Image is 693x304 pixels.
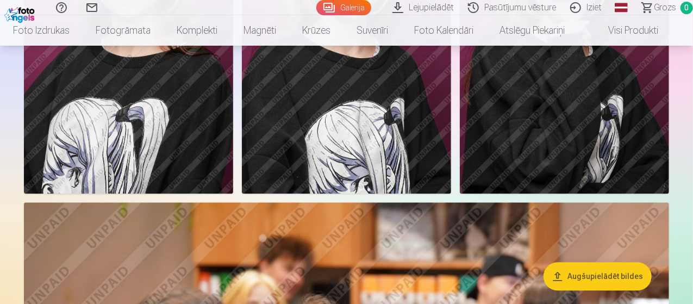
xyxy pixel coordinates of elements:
[654,1,676,14] span: Grozs
[680,2,693,14] span: 0
[344,15,401,46] a: Suvenīri
[230,15,289,46] a: Magnēti
[486,15,578,46] a: Atslēgu piekariņi
[164,15,230,46] a: Komplekti
[401,15,486,46] a: Foto kalendāri
[83,15,164,46] a: Fotogrāmata
[578,15,671,46] a: Visi produkti
[544,263,652,291] button: Augšupielādēt bildes
[4,4,38,23] img: /fa1
[289,15,344,46] a: Krūzes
